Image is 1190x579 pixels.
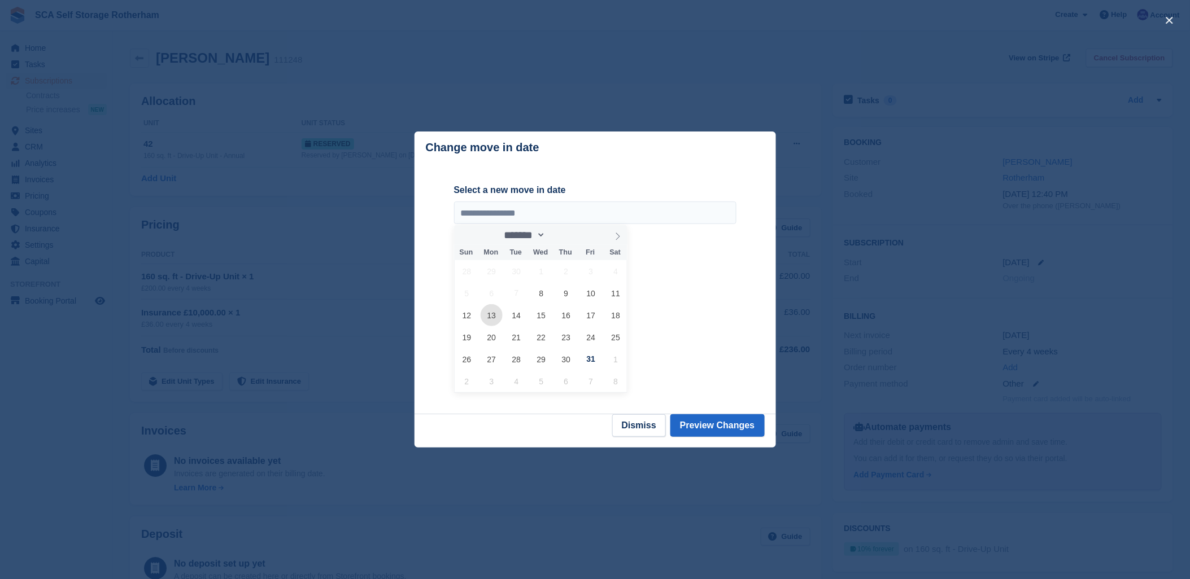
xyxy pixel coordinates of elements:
span: October 8, 2025 [530,282,552,304]
span: Thu [553,249,578,256]
span: November 8, 2025 [605,370,627,392]
span: November 5, 2025 [530,370,552,392]
span: October 9, 2025 [555,282,577,304]
span: Mon [478,249,503,256]
span: October 12, 2025 [456,304,478,326]
span: November 7, 2025 [580,370,602,392]
span: October 30, 2025 [555,348,577,370]
span: October 22, 2025 [530,326,552,348]
span: October 4, 2025 [605,260,627,282]
span: October 23, 2025 [555,326,577,348]
span: October 26, 2025 [456,348,478,370]
select: Month [500,229,546,241]
button: Dismiss [612,414,666,437]
p: Change move in date [426,141,539,154]
span: October 15, 2025 [530,304,552,326]
span: Tue [503,249,528,256]
span: October 31, 2025 [580,348,602,370]
input: Year [546,229,581,241]
span: October 2, 2025 [555,260,577,282]
span: November 6, 2025 [555,370,577,392]
span: October 28, 2025 [505,348,528,370]
span: October 14, 2025 [505,304,528,326]
span: October 3, 2025 [580,260,602,282]
span: September 29, 2025 [481,260,503,282]
span: November 2, 2025 [456,370,478,392]
span: October 7, 2025 [505,282,528,304]
span: October 27, 2025 [481,348,503,370]
span: October 5, 2025 [456,282,478,304]
span: October 10, 2025 [580,282,602,304]
span: October 20, 2025 [481,326,503,348]
span: October 13, 2025 [481,304,503,326]
span: October 24, 2025 [580,326,602,348]
span: Fri [578,249,603,256]
span: Wed [528,249,553,256]
span: Sun [454,249,479,256]
span: November 1, 2025 [605,348,627,370]
span: September 30, 2025 [505,260,528,282]
span: October 19, 2025 [456,326,478,348]
span: November 4, 2025 [505,370,528,392]
span: October 1, 2025 [530,260,552,282]
span: November 3, 2025 [481,370,503,392]
span: October 11, 2025 [605,282,627,304]
span: October 18, 2025 [605,304,627,326]
span: October 21, 2025 [505,326,528,348]
span: September 28, 2025 [456,260,478,282]
span: October 17, 2025 [580,304,602,326]
span: October 29, 2025 [530,348,552,370]
span: October 25, 2025 [605,326,627,348]
span: October 16, 2025 [555,304,577,326]
label: Select a new move in date [454,183,736,197]
span: October 6, 2025 [481,282,503,304]
button: Preview Changes [670,414,765,437]
span: Sat [603,249,627,256]
button: close [1161,11,1179,29]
